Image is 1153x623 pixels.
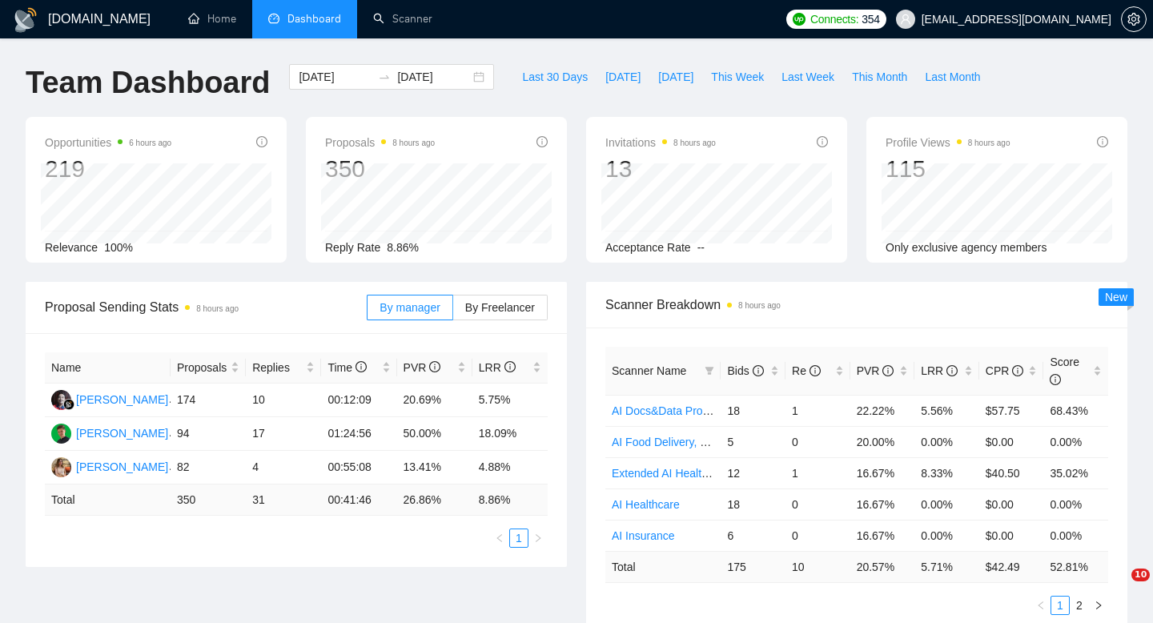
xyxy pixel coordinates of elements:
[605,154,716,184] div: 13
[1121,13,1147,26] a: setting
[900,14,911,25] span: user
[1043,426,1108,457] td: 0.00%
[1070,596,1089,615] li: 2
[404,361,441,374] span: PVR
[612,404,741,417] a: AI Docs&Data Processing
[188,12,236,26] a: homeHome
[378,70,391,83] span: swap-right
[785,551,850,582] td: 10
[810,10,858,28] span: Connects:
[914,457,979,488] td: 8.33%
[925,68,980,86] span: Last Month
[727,364,763,377] span: Bids
[1043,457,1108,488] td: 35.02%
[325,154,435,184] div: 350
[51,390,71,410] img: SS
[325,133,435,152] span: Proposals
[886,133,1010,152] span: Profile Views
[177,359,227,376] span: Proposals
[979,426,1044,457] td: $0.00
[1105,291,1127,303] span: New
[287,12,341,26] span: Dashboard
[792,364,821,377] span: Re
[256,136,267,147] span: info-circle
[196,304,239,313] time: 8 hours ago
[325,241,380,254] span: Reply Rate
[1036,601,1046,610] span: left
[465,301,535,314] span: By Freelancer
[785,426,850,457] td: 0
[490,529,509,548] li: Previous Page
[914,488,979,520] td: 0.00%
[1122,13,1146,26] span: setting
[605,295,1108,315] span: Scanner Breakdown
[321,384,396,417] td: 00:12:09
[1043,488,1108,520] td: 0.00%
[857,364,894,377] span: PVR
[793,13,805,26] img: upwork-logo.png
[268,13,279,24] span: dashboard
[605,133,716,152] span: Invitations
[1094,601,1103,610] span: right
[701,359,717,383] span: filter
[597,64,649,90] button: [DATE]
[51,460,168,472] a: AV[PERSON_NAME]
[510,529,528,547] a: 1
[299,68,372,86] input: Start date
[979,457,1044,488] td: $40.50
[246,417,321,451] td: 17
[171,384,246,417] td: 174
[513,64,597,90] button: Last 30 Days
[509,529,528,548] li: 1
[1043,520,1108,551] td: 0.00%
[773,64,843,90] button: Last Week
[850,520,915,551] td: 16.67%
[612,467,729,480] a: Extended AI Healthcare
[26,64,270,102] h1: Team Dashboard
[914,426,979,457] td: 0.00%
[373,12,432,26] a: searchScanner
[979,520,1044,551] td: $0.00
[76,391,168,408] div: [PERSON_NAME]
[45,352,171,384] th: Name
[321,484,396,516] td: 00:41:46
[327,361,366,374] span: Time
[785,488,850,520] td: 0
[852,68,907,86] span: This Month
[76,424,168,442] div: [PERSON_NAME]
[612,498,680,511] a: AI Healthcare
[721,426,785,457] td: 5
[13,7,38,33] img: logo
[45,133,171,152] span: Opportunities
[1131,569,1150,581] span: 10
[882,365,894,376] span: info-circle
[51,426,168,439] a: MB[PERSON_NAME]
[850,551,915,582] td: 20.57 %
[649,64,702,90] button: [DATE]
[850,457,915,488] td: 16.67%
[753,365,764,376] span: info-circle
[1089,596,1108,615] li: Next Page
[658,68,693,86] span: [DATE]
[1099,569,1137,607] iframe: Intercom live chat
[380,301,440,314] span: By manager
[721,457,785,488] td: 12
[246,352,321,384] th: Replies
[51,457,71,477] img: AV
[63,399,74,410] img: gigradar-bm.png
[429,361,440,372] span: info-circle
[171,417,246,451] td: 94
[612,529,675,542] a: AI Insurance
[397,68,470,86] input: End date
[45,484,171,516] td: Total
[979,488,1044,520] td: $0.00
[1097,136,1108,147] span: info-circle
[721,520,785,551] td: 6
[843,64,916,90] button: This Month
[1031,596,1051,615] li: Previous Page
[850,426,915,457] td: 20.00%
[528,529,548,548] button: right
[321,417,396,451] td: 01:24:56
[1051,596,1070,615] li: 1
[702,64,773,90] button: This Week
